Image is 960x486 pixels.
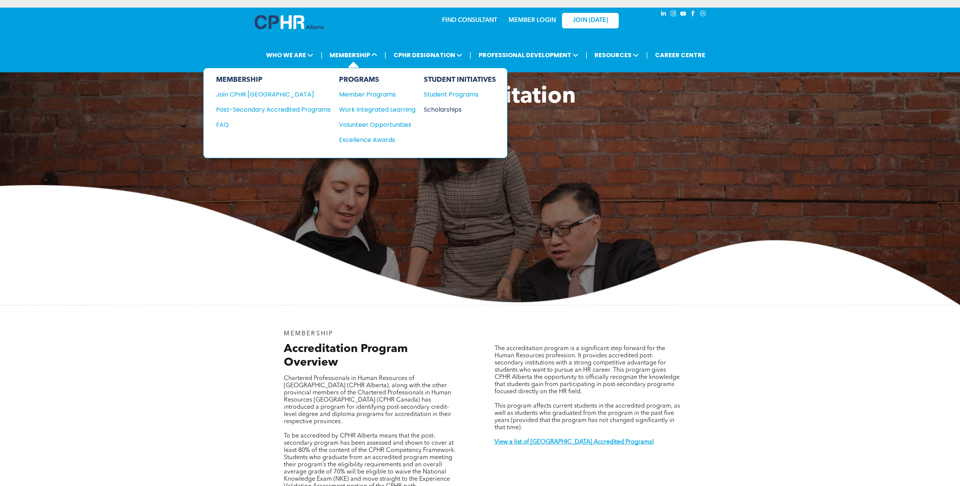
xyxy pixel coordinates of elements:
li: | [321,47,322,63]
span: RESOURCES [592,48,641,62]
a: Volunteer Opportunities [339,120,415,129]
div: MEMBERSHIP [216,76,330,84]
a: Join CPHR [GEOGRAPHIC_DATA] [216,90,330,99]
div: Post-Secondary Accredited Programs [216,105,319,114]
div: Work Integrated Learning [339,105,408,114]
span: MEMBERSHIP [327,48,380,62]
a: Post-Secondary Accredited Programs [216,105,330,114]
a: Excellence Awards [339,135,415,145]
div: Volunteer Opportunities [339,120,408,129]
span: WHO WE ARE [264,48,316,62]
div: Join CPHR [GEOGRAPHIC_DATA] [216,90,319,99]
span: CPHR DESIGNATION [391,48,465,62]
span: PROFESSIONAL DEVELOPMENT [476,48,580,62]
div: Excellence Awards [339,135,408,145]
a: facebook [689,9,697,20]
span: Accreditation Program Overview [284,343,408,368]
a: View a list of [GEOGRAPHIC_DATA] Accredited Programs! [494,439,653,445]
a: youtube [679,9,688,20]
a: Work Integrated Learning [339,105,415,114]
a: FAQ [216,120,330,129]
a: JOIN [DATE] [562,13,619,28]
a: linkedin [660,9,668,20]
a: Social network [699,9,707,20]
a: Scholarships [423,105,496,114]
span: This program affects current students in the accredited program, as well as students who graduate... [494,403,680,431]
div: Student Programs [423,90,489,99]
a: FIND CONSULTANT [442,17,497,23]
li: | [470,47,471,63]
a: instagram [669,9,678,20]
li: | [646,47,648,63]
div: FAQ [216,120,319,129]
li: | [384,47,386,63]
div: PROGRAMS [339,76,415,84]
span: The accreditation program is a significant step forward for the Human Resources profession. It pr... [494,346,679,395]
span: Chartered Professionals in Human Resources of [GEOGRAPHIC_DATA] (CPHR Alberta), along with the ot... [284,375,451,425]
div: Member Programs [339,90,408,99]
div: Scholarships [423,105,489,114]
div: STUDENT INITIATIVES [423,76,496,84]
span: JOIN [DATE] [573,17,608,24]
a: CAREER CENTRE [653,48,708,62]
li: | [585,47,587,63]
span: MEMBERSHIP [284,331,333,337]
a: MEMBER LOGIN [509,17,556,23]
img: A blue and white logo for cp alberta [255,15,324,29]
a: Member Programs [339,90,415,99]
a: Student Programs [423,90,496,99]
